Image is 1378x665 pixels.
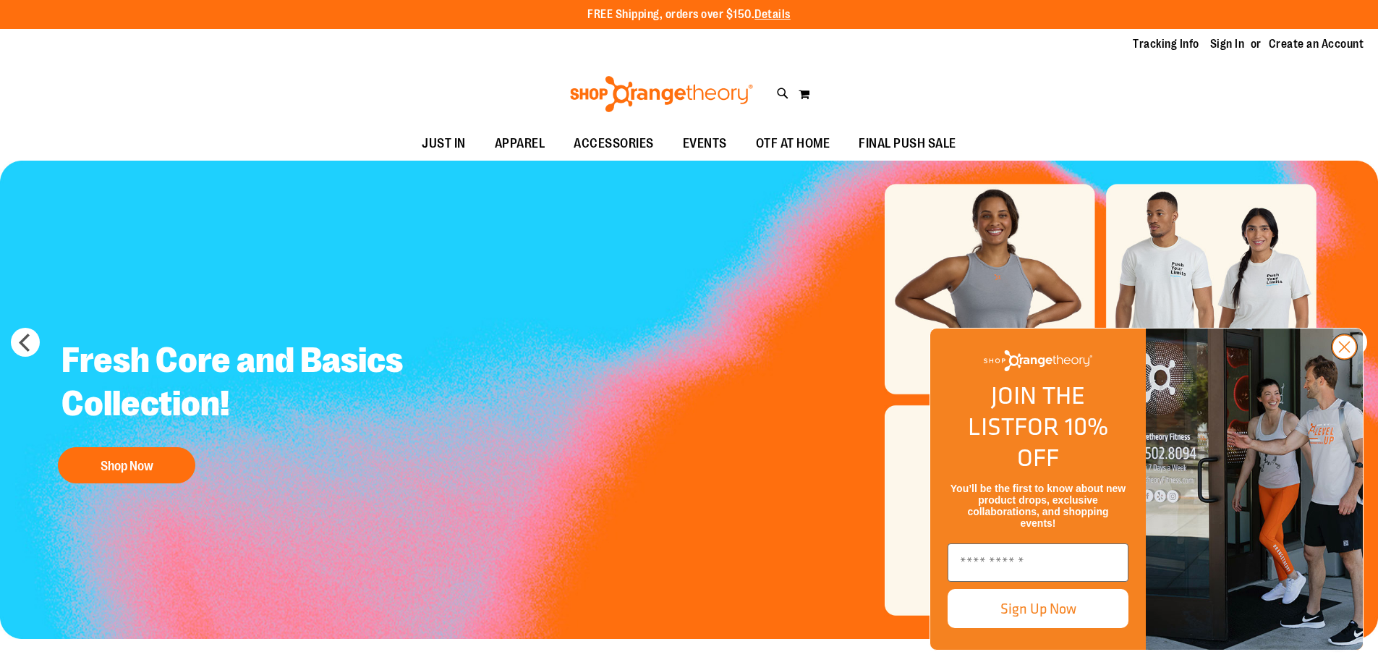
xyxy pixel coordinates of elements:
[574,127,654,160] span: ACCESSORIES
[559,127,668,161] a: ACCESSORIES
[11,328,40,357] button: prev
[968,377,1085,444] span: JOIN THE LIST
[1146,329,1363,650] img: Shop Orangtheory
[948,543,1128,582] input: Enter email
[1269,36,1364,52] a: Create an Account
[480,127,560,161] a: APPAREL
[844,127,971,161] a: FINAL PUSH SALE
[741,127,845,161] a: OTF AT HOME
[915,313,1378,665] div: FLYOUT Form
[51,328,436,491] a: Fresh Core and Basics Collection! Shop Now
[1210,36,1245,52] a: Sign In
[51,328,436,440] h2: Fresh Core and Basics Collection!
[422,127,466,160] span: JUST IN
[58,447,195,483] button: Shop Now
[568,76,755,112] img: Shop Orangetheory
[495,127,545,160] span: APPAREL
[950,483,1126,529] span: You’ll be the first to know about new product drops, exclusive collaborations, and shopping events!
[587,7,791,23] p: FREE Shipping, orders over $150.
[668,127,741,161] a: EVENTS
[756,127,830,160] span: OTF AT HOME
[948,589,1128,628] button: Sign Up Now
[1133,36,1199,52] a: Tracking Info
[984,350,1092,371] img: Shop Orangetheory
[754,8,791,21] a: Details
[1014,408,1108,475] span: FOR 10% OFF
[859,127,956,160] span: FINAL PUSH SALE
[407,127,480,161] a: JUST IN
[1331,334,1358,360] button: Close dialog
[683,127,727,160] span: EVENTS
